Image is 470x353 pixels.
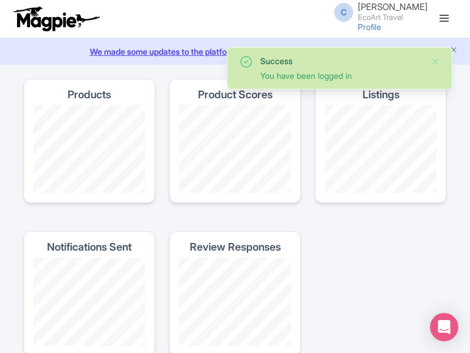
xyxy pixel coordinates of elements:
h4: Products [68,89,111,101]
h4: Listings [362,89,399,101]
div: Open Intercom Messenger [430,313,458,341]
img: logo-ab69f6fb50320c5b225c76a69d11143b.png [11,6,102,32]
span: [PERSON_NAME] [358,1,428,12]
a: Profile [358,22,381,32]
h4: Review Responses [190,241,281,253]
button: Close announcement [449,44,458,58]
span: C [334,3,353,22]
div: Success [260,55,421,67]
a: We made some updates to the platform. Read more about the new layout [7,45,463,58]
h4: Product Scores [198,89,273,101]
h4: Notifications Sent [47,241,132,253]
a: C [PERSON_NAME] EcoArt Travel [327,2,428,21]
div: You have been logged in [260,69,421,82]
small: EcoArt Travel [358,14,428,21]
button: Close [431,55,440,69]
